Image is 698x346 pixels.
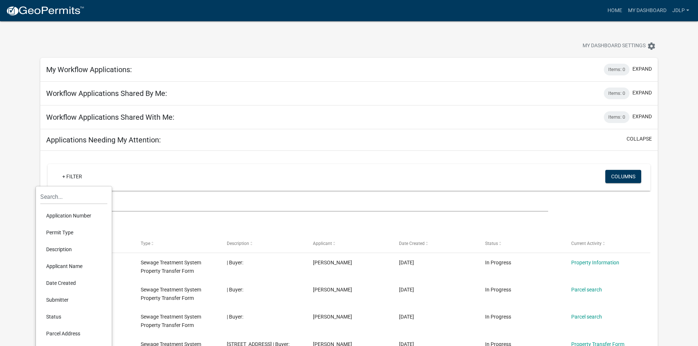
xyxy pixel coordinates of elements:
span: | Buyer: [227,287,243,293]
a: jdlp [669,4,692,18]
span: Sewage Treatment System Property Transfer Form [141,260,201,274]
span: 07/02/2025 [399,260,414,265]
button: My Dashboard Settingssettings [577,39,662,53]
span: Type [141,241,150,246]
a: Parcel search [571,287,602,293]
li: Date Created [40,275,107,291]
a: Parcel search [571,314,602,320]
datatable-header-cell: Applicant [306,235,392,252]
span: 04/30/2025 [399,287,414,293]
li: Description [40,241,107,258]
a: My Dashboard [625,4,669,18]
button: Columns [605,170,641,183]
span: Sewage Treatment System Property Transfer Form [141,287,201,301]
button: expand [632,89,652,97]
button: collapse [627,135,652,143]
span: Status [485,241,498,246]
datatable-header-cell: Type [134,235,220,252]
span: | Buyer: [227,260,243,265]
div: Items: 0 [604,111,629,123]
span: 01/22/2025 [399,314,414,320]
datatable-header-cell: Current Activity [564,235,650,252]
li: Application Number [40,207,107,224]
li: Applicant Name [40,258,107,275]
h5: Applications Needing My Attention: [46,135,161,144]
span: My Dashboard Settings [583,42,646,51]
span: Description [227,241,249,246]
i: settings [647,42,656,51]
a: + Filter [56,170,88,183]
datatable-header-cell: Description [220,235,306,252]
li: Parcel Address [40,325,107,342]
div: Items: 0 [604,88,629,99]
button: expand [632,65,652,73]
input: Search... [40,189,107,204]
li: Status [40,308,107,325]
span: | Buyer: [227,314,243,320]
span: In Progress [485,314,511,320]
a: Home [605,4,625,18]
input: Search for applications [48,197,548,212]
span: Sewage Treatment System Property Transfer Form [141,314,201,328]
span: In Progress [485,260,511,265]
span: Susan E. Johnson-Drenth [313,314,352,320]
span: Date Created [399,241,425,246]
h5: Workflow Applications Shared By Me: [46,89,167,98]
span: In Progress [485,287,511,293]
button: expand [632,113,652,120]
datatable-header-cell: Status [478,235,564,252]
span: Applicant [313,241,332,246]
span: Current Activity [571,241,602,246]
a: Property Information [571,260,619,265]
div: Items: 0 [604,64,629,75]
li: Permit Type [40,224,107,241]
h5: My Workflow Applications: [46,65,132,74]
span: Susan E. Johnson-Drenth [313,287,352,293]
span: Susan E. Johnson-Drenth [313,260,352,265]
h5: Workflow Applications Shared With Me: [46,113,174,122]
datatable-header-cell: Date Created [392,235,478,252]
li: Submitter [40,291,107,308]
